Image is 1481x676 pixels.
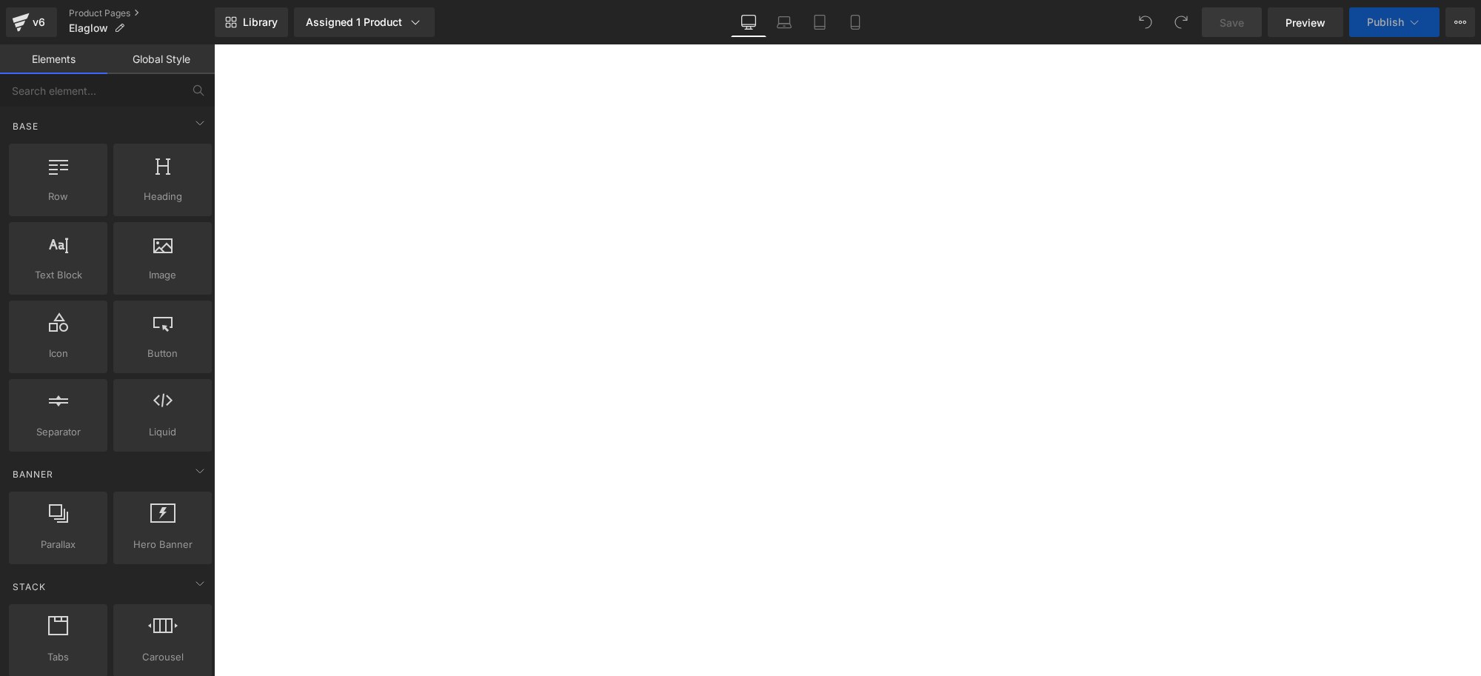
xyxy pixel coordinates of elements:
span: Banner [11,467,55,481]
span: Base [11,119,40,133]
button: Publish [1349,7,1440,37]
span: Stack [11,580,47,594]
span: Heading [118,189,207,204]
span: Icon [13,346,103,361]
span: Tabs [13,649,103,665]
button: Redo [1166,7,1196,37]
a: Laptop [766,7,802,37]
button: More [1445,7,1475,37]
a: Preview [1268,7,1343,37]
div: Assigned 1 Product [306,15,423,30]
a: Mobile [838,7,873,37]
span: Publish [1367,16,1404,28]
span: Separator [13,424,103,440]
span: Button [118,346,207,361]
span: Carousel [118,649,207,665]
a: Desktop [731,7,766,37]
span: Elaglow [69,22,108,34]
span: Text Block [13,267,103,283]
a: v6 [6,7,57,37]
span: Save [1220,15,1244,30]
a: Product Pages [69,7,215,19]
span: Image [118,267,207,283]
a: Global Style [107,44,215,74]
a: New Library [215,7,288,37]
button: Undo [1131,7,1160,37]
span: Hero Banner [118,537,207,552]
a: Tablet [802,7,838,37]
span: Library [243,16,278,29]
span: Parallax [13,537,103,552]
span: Preview [1286,15,1325,30]
span: Liquid [118,424,207,440]
div: v6 [30,13,48,32]
span: Row [13,189,103,204]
